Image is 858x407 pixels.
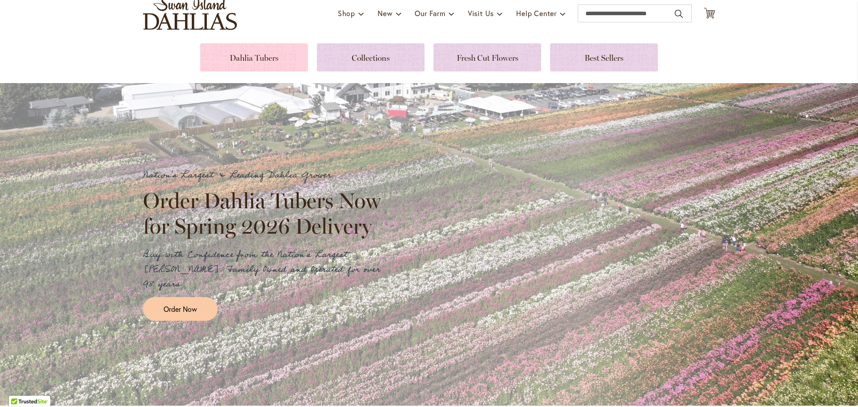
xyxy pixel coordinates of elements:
a: Order Now [143,297,218,321]
p: Buy with Confidence from the Nation's Largest [PERSON_NAME]. Family Owned and Operated for over 9... [143,248,389,292]
span: Visit Us [468,8,494,18]
span: Order Now [164,304,197,314]
span: Help Center [516,8,557,18]
span: New [378,8,392,18]
p: Nation's Largest & Leading Dahlia Grower [143,168,389,183]
h2: Order Dahlia Tubers Now for Spring 2026 Delivery [143,188,389,238]
span: Our Farm [415,8,445,18]
span: Shop [338,8,355,18]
